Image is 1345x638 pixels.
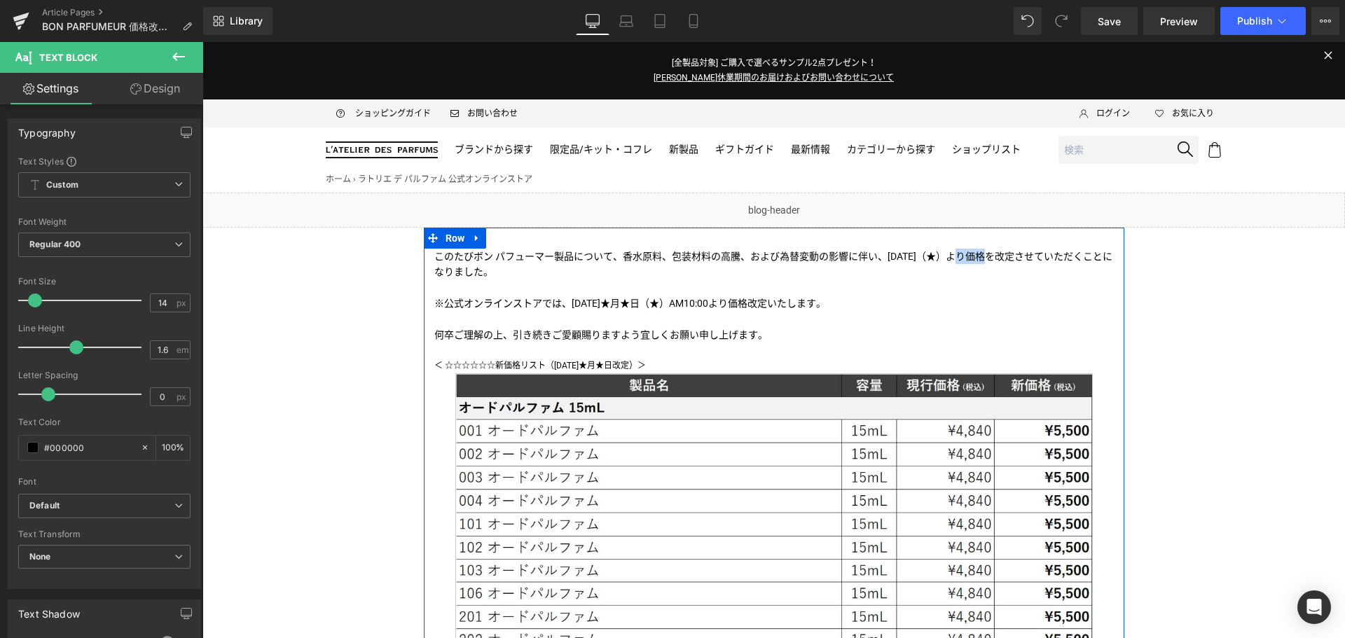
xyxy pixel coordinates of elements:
span: Text Block [39,52,97,63]
a: Mobile [677,7,710,35]
a: 最新情報 [588,96,628,120]
a: Article Pages [42,7,203,18]
a: Tablet [643,7,677,35]
a: ログイン [869,64,927,79]
img: Icon_Cart.svg [1005,100,1020,116]
a: 新製品 [467,96,496,120]
img: Icon_Heart_Empty.svg [953,67,961,76]
div: Font [18,477,191,487]
p: ＜ ☆☆☆☆☆☆新価格リスト（[DATE]★月★日改定）＞ [232,317,911,331]
span: Save [1098,14,1121,29]
p: このたびボン パフューマー製品について、香水原料、包装材料の高騰、および為替変動の影響に伴い、[DATE]（★）より価格を改定させていただくことになりました。 [232,207,911,238]
button: Undo [1014,7,1042,35]
a: 限定品/キット・コフレ [347,96,450,120]
img: Icon_Search.svg [975,99,991,115]
div: Text Color [18,417,191,427]
a: カテゴリーから探す [644,96,733,120]
i: Default [29,500,60,512]
a: Laptop [609,7,643,35]
a: ショッピングガイド [123,64,228,79]
p: 何卒ご理解の上、引き続きご愛顧賜りますよう宜しくお願い申し上げます。 [232,285,911,300]
span: px [177,392,188,401]
span: お気に入り [970,64,1012,79]
input: Color [44,440,134,455]
a: ショップリスト [750,96,818,120]
span: › [151,132,153,142]
a: [PERSON_NAME]休業期間のお届けおよびお問い合わせについて [451,31,691,41]
a: Design [104,73,206,104]
a: ブランドから探す [252,96,331,120]
span: お問い合わせ [265,64,315,79]
input: 検索 [856,94,996,123]
a: お問い合わせ [240,64,315,79]
div: Open Intercom Messenger [1297,590,1331,624]
span: ログイン [894,64,927,79]
div: Font Weight [18,217,191,227]
a: Desktop [576,7,609,35]
b: Custom [46,179,78,191]
img: Icon_Email.svg [248,68,256,74]
img: ラトリエ デ パルファム 公式オンラインストア [123,99,235,116]
div: Line Height [18,324,191,333]
img: Icon_ShoppingGuide.svg [132,65,144,78]
a: New Library [203,7,273,35]
b: Regular 400 [29,239,81,249]
button: Publish [1220,7,1306,35]
button: More [1311,7,1339,35]
b: None [29,551,51,562]
button: Redo [1047,7,1075,35]
span: BON PARFUMEUR 価格改定告知 [42,21,177,32]
span: Publish [1237,15,1272,27]
div: Text Shadow [18,600,80,620]
span: Row [240,186,266,207]
span: px [177,298,188,307]
a: ホーム [123,132,149,142]
div: Text Transform [18,529,191,539]
nav: breadcrumbs [123,130,330,145]
div: Text Styles [18,155,191,167]
div: Typography [18,119,76,139]
span: ショッピングガイド [153,64,228,79]
span: Library [230,15,263,27]
p: ※公式オンラインストアでは、[DATE]★月★日（★）AM10:00より価格改定いたします。 [232,254,911,269]
span: em [177,345,188,354]
a: Expand / Collapse [265,186,284,207]
div: Font Size [18,277,191,286]
span: Preview [1160,14,1198,29]
img: Icon_User.svg [877,64,885,79]
div: % [156,436,190,460]
div: Letter Spacing [18,370,191,380]
a: ギフトガイド [513,96,572,120]
p: [全製品対象] ご購入で選べるサンプル2点プレゼント！ [14,14,1129,43]
a: Preview [1143,7,1215,35]
span: ラトリエ デ パルファム 公式オンラインストア [156,132,330,142]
